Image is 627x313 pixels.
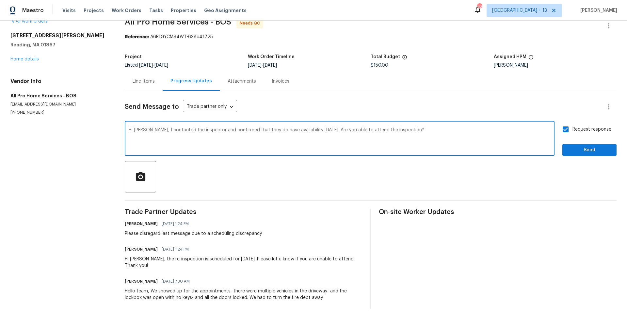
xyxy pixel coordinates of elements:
[125,35,149,39] b: Reference:
[129,128,551,151] textarea: Hi [PERSON_NAME], I contacted the inspector and confirmed that they do have availability [DATE]. ...
[125,34,617,40] div: A6R1GYCMS4WT-638c4f725
[154,63,168,68] span: [DATE]
[84,7,104,14] span: Projects
[62,7,76,14] span: Visits
[10,78,109,85] h4: Vendor Info
[204,7,247,14] span: Geo Assignments
[379,209,617,215] span: On-site Worker Updates
[10,41,109,48] h5: Reading, MA 01867
[477,4,482,10] div: 155
[112,7,141,14] span: Work Orders
[133,78,155,85] div: Line Items
[494,63,617,68] div: [PERSON_NAME]
[240,20,263,26] span: Needs QC
[139,63,153,68] span: [DATE]
[371,63,388,68] span: $150.00
[125,18,231,26] span: All Pro Home Services - BOS
[162,278,190,285] span: [DATE] 7:30 AM
[572,126,611,133] span: Request response
[528,55,534,63] span: The hpm assigned to this work order.
[272,78,289,85] div: Invoices
[125,63,168,68] span: Listed
[248,63,277,68] span: -
[228,78,256,85] div: Attachments
[248,63,262,68] span: [DATE]
[263,63,277,68] span: [DATE]
[125,209,362,215] span: Trade Partner Updates
[162,246,189,253] span: [DATE] 1:24 PM
[10,19,48,24] a: All work orders
[10,102,109,107] p: [EMAIL_ADDRESS][DOMAIN_NAME]
[10,110,109,115] p: [PHONE_NUMBER]
[22,7,44,14] span: Maestro
[10,32,109,39] h2: [STREET_ADDRESS][PERSON_NAME]
[125,246,158,253] h6: [PERSON_NAME]
[171,7,196,14] span: Properties
[248,55,295,59] h5: Work Order Timeline
[125,104,179,110] span: Send Message to
[10,57,39,61] a: Home details
[578,7,617,14] span: [PERSON_NAME]
[562,144,617,156] button: Send
[402,55,407,63] span: The total cost of line items that have been proposed by Opendoor. This sum includes line items th...
[149,8,163,13] span: Tasks
[494,55,526,59] h5: Assigned HPM
[139,63,168,68] span: -
[162,221,189,227] span: [DATE] 1:24 PM
[125,221,158,227] h6: [PERSON_NAME]
[183,102,237,112] div: Trade partner only
[492,7,547,14] span: [GEOGRAPHIC_DATA] + 13
[125,288,362,301] div: Hello team, We showed up for the appointments- there were multiple vehicles in the driveway- and ...
[568,146,611,154] span: Send
[125,278,158,285] h6: [PERSON_NAME]
[125,256,362,269] div: Hi [PERSON_NAME], the re-inspection is scheduled for [DATE]. Please let u know if you are unable ...
[125,55,142,59] h5: Project
[125,230,263,237] div: Please disregard last message due to a scheduling discrepancy.
[170,78,212,84] div: Progress Updates
[10,92,109,99] h5: All Pro Home Services - BOS
[371,55,400,59] h5: Total Budget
